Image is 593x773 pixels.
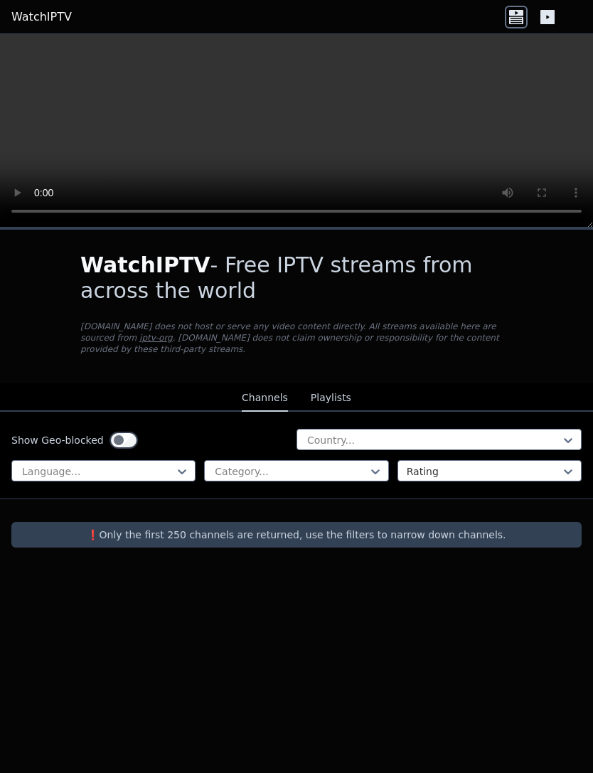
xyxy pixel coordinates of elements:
[80,252,513,304] h1: - Free IPTV streams from across the world
[17,528,576,542] p: ❗️Only the first 250 channels are returned, use the filters to narrow down channels.
[11,433,104,447] label: Show Geo-blocked
[80,321,513,355] p: [DOMAIN_NAME] does not host or serve any video content directly. All streams available here are s...
[80,252,210,277] span: WatchIPTV
[311,385,351,412] button: Playlists
[242,385,288,412] button: Channels
[11,9,72,26] a: WatchIPTV
[139,333,173,343] a: iptv-org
